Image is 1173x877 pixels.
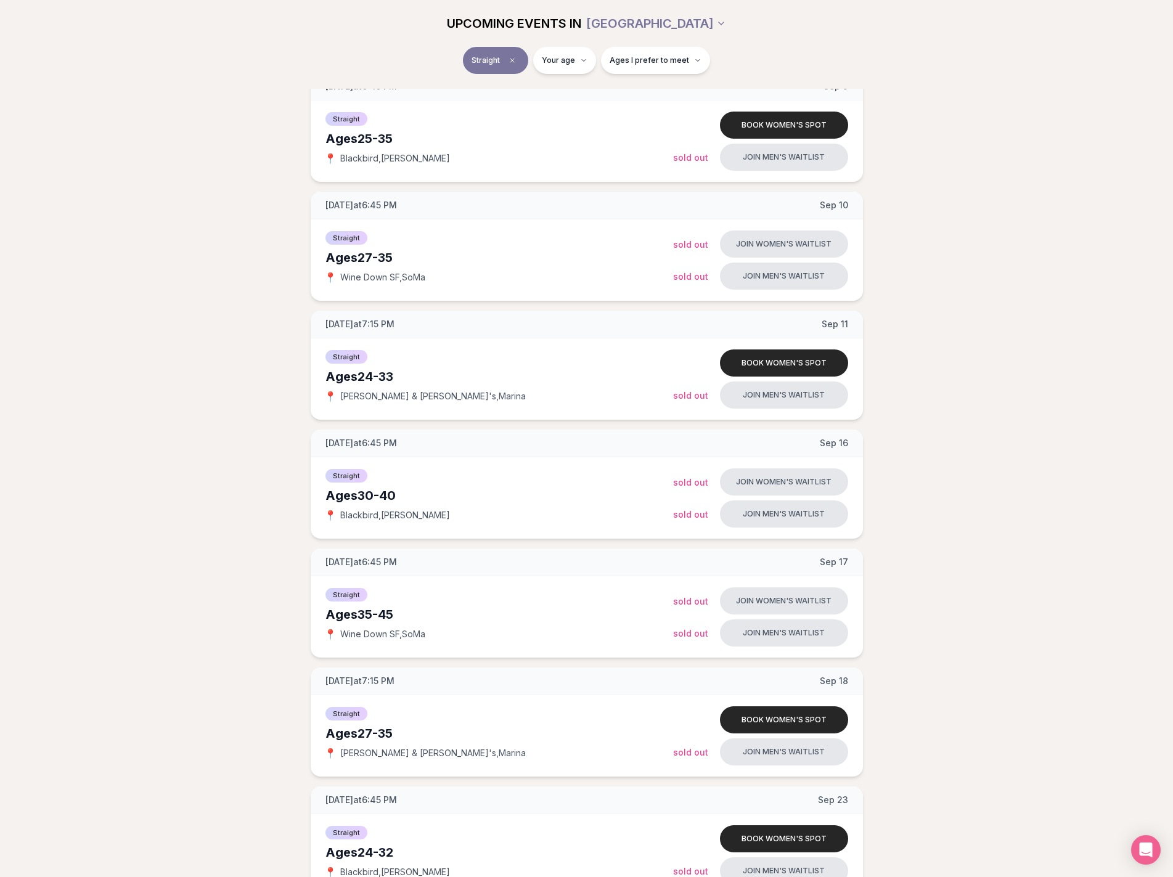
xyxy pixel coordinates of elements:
span: [DATE] at 7:15 PM [325,318,394,330]
div: Ages 35-45 [325,606,673,623]
span: Blackbird , [PERSON_NAME] [340,509,450,521]
span: Clear event type filter [505,53,520,68]
span: Sep 23 [818,794,848,806]
span: [PERSON_NAME] & [PERSON_NAME]'s , Marina [340,390,526,402]
span: Straight [325,350,367,364]
span: Sold Out [673,596,708,606]
span: 📍 [325,153,335,163]
span: Straight [325,588,367,602]
div: Ages 24-32 [325,844,673,861]
span: Ages I prefer to meet [610,55,689,65]
span: 📍 [325,748,335,758]
span: Wine Down SF , SoMa [340,271,425,283]
div: Ages 27-35 [325,725,673,742]
span: Wine Down SF , SoMa [340,628,425,640]
span: Straight [325,826,367,839]
span: Sold Out [673,271,708,282]
span: 📍 [325,510,335,520]
span: Sep 11 [822,318,848,330]
button: Book women's spot [720,825,848,852]
button: Join men's waitlist [720,738,848,765]
button: Join women's waitlist [720,468,848,496]
button: Book women's spot [720,706,848,733]
button: Join men's waitlist [720,263,848,290]
span: 📍 [325,867,335,877]
button: [GEOGRAPHIC_DATA] [586,10,726,37]
span: [DATE] at 7:15 PM [325,675,394,687]
span: UPCOMING EVENTS IN [447,15,581,32]
button: Join men's waitlist [720,619,848,647]
span: Sep 17 [820,556,848,568]
span: [PERSON_NAME] & [PERSON_NAME]'s , Marina [340,747,526,759]
span: Straight [325,231,367,245]
button: Book women's spot [720,112,848,139]
button: Join men's waitlist [720,381,848,409]
span: Sep 18 [820,675,848,687]
button: Join men's waitlist [720,144,848,171]
span: Sold Out [673,628,708,638]
span: [DATE] at 6:45 PM [325,437,397,449]
span: Sold Out [673,747,708,757]
span: 📍 [325,272,335,282]
div: Ages 27-35 [325,249,673,266]
button: Join men's waitlist [720,500,848,528]
span: [DATE] at 6:45 PM [325,794,397,806]
span: [DATE] at 6:45 PM [325,556,397,568]
button: Your age [533,47,596,74]
span: Sep 16 [820,437,848,449]
span: Sold Out [673,866,708,876]
span: 📍 [325,391,335,401]
button: Book women's spot [720,349,848,377]
div: Ages 24-33 [325,368,673,385]
span: Sold Out [673,390,708,401]
button: Join women's waitlist [720,587,848,614]
button: Join women's waitlist [720,230,848,258]
span: Straight [325,469,367,483]
span: Sold Out [673,509,708,520]
span: [DATE] at 6:45 PM [325,199,397,211]
span: Straight [325,112,367,126]
span: Your age [542,55,575,65]
span: Blackbird , [PERSON_NAME] [340,152,450,165]
span: Straight [472,55,500,65]
div: Ages 30-40 [325,487,673,504]
span: 📍 [325,629,335,639]
span: Sep 10 [820,199,848,211]
span: Straight [325,707,367,720]
button: StraightClear event type filter [463,47,528,74]
div: Ages 25-35 [325,130,673,147]
span: Sold Out [673,239,708,250]
span: Sold Out [673,477,708,487]
button: Ages I prefer to meet [601,47,710,74]
span: Sold Out [673,152,708,163]
div: Open Intercom Messenger [1131,835,1161,865]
